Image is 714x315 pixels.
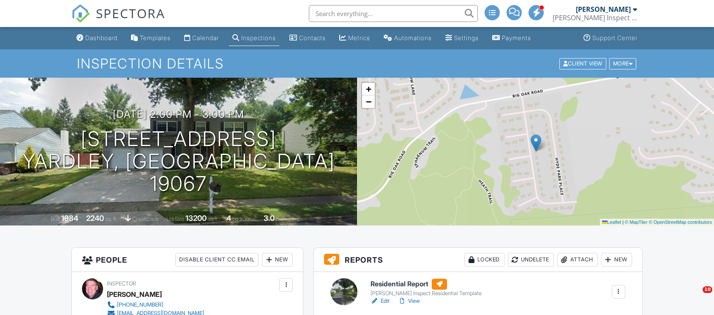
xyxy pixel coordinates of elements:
span: SPECTORA [96,4,165,22]
div: 2240 [86,214,104,223]
div: Contacts [299,34,326,41]
div: Settings [454,34,479,41]
div: Attach [557,253,598,266]
div: Payments [502,34,531,41]
a: Settings [442,30,482,46]
div: Templates [140,34,171,41]
span: bathrooms [276,216,300,222]
div: New [262,253,293,266]
a: Payments [489,30,534,46]
div: Support Center [592,34,638,41]
div: Disable Client CC Email [175,253,259,266]
img: The Best Home Inspection Software - Spectora [71,4,90,23]
h1: Inspection Details [77,56,637,71]
a: © OpenStreetMap contributors [649,220,712,225]
span: Built [51,216,60,222]
a: SPECTORA [71,11,165,29]
a: Residential Report [PERSON_NAME] Inspect Residential Template [371,279,482,297]
div: Inspections [241,34,276,41]
span: sq. ft. [105,216,117,222]
span: | [622,220,624,225]
div: Undelete [508,253,554,266]
div: Client View [559,58,606,69]
a: Support Center [580,30,641,46]
a: © MapTiler [625,220,648,225]
a: Calendar [181,30,222,46]
span: Lot Size [166,216,184,222]
div: Dashboard [85,34,117,41]
h3: Reports [314,248,642,272]
a: [PHONE_NUMBER] [107,301,204,309]
div: [PHONE_NUMBER] [117,301,163,308]
span: − [366,96,371,107]
span: + [366,84,371,94]
span: crawlspace [132,216,158,222]
div: [PERSON_NAME] [107,288,162,301]
span: Inspector [107,280,136,287]
span: sq.ft. [208,216,218,222]
h6: Residential Report [371,279,482,290]
div: Calendar [192,34,219,41]
div: 3.0 [264,214,275,223]
div: 4 [226,214,231,223]
a: Automations (Basic) [380,30,435,46]
a: Contacts [286,30,329,46]
img: Marker [531,134,541,152]
input: Search everything... [309,5,478,22]
div: New [601,253,632,266]
div: More [609,58,637,69]
a: View [398,297,420,305]
span: bedrooms [232,216,256,222]
a: Client View [559,60,608,66]
a: Metrics [336,30,373,46]
div: Ken Inspect llc [553,14,637,22]
a: Leaflet [602,220,621,225]
span: 10 [703,286,712,293]
div: 1984 [61,214,78,223]
h1: [STREET_ADDRESS] Yardley, [GEOGRAPHIC_DATA] 19067 [14,128,343,195]
a: Dashboard [73,30,121,46]
a: Inspections [229,30,279,46]
div: 13200 [185,214,207,223]
div: [PERSON_NAME] [576,5,631,14]
a: Edit [371,297,390,305]
div: [PERSON_NAME] Inspect Residential Template [371,290,482,297]
a: Zoom in [362,83,375,95]
a: Templates [128,30,174,46]
iframe: Intercom live chat [685,286,706,307]
a: Zoom out [362,95,375,108]
div: Locked [464,253,504,266]
h3: People [72,248,303,272]
div: Automations [394,34,432,41]
div: Metrics [348,34,370,41]
h3: [DATE] 2:00 pm - 3:00 pm [113,109,244,120]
